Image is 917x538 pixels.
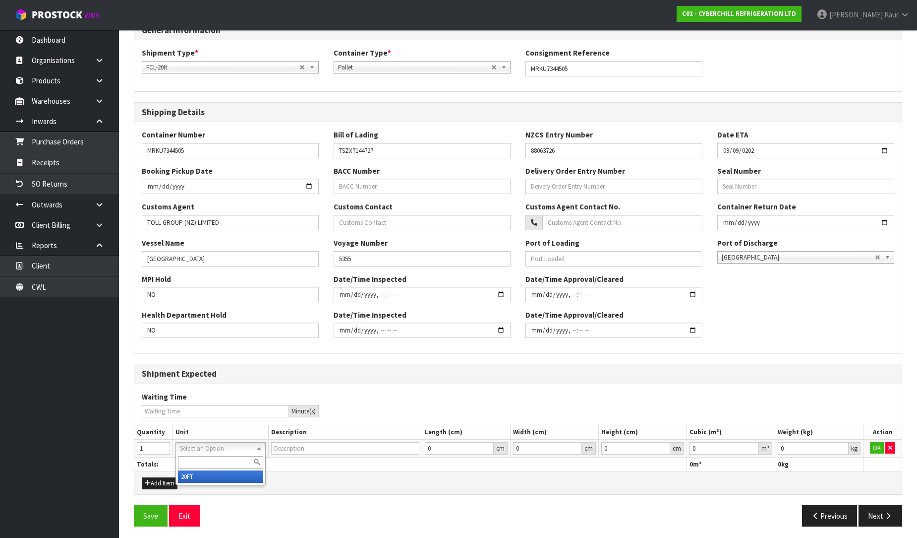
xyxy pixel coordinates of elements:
[494,442,508,455] div: cm
[870,442,884,454] button: OK
[134,457,687,471] th: Totals:
[525,238,579,248] label: Port of Loading
[172,425,269,440] th: Unit
[863,425,902,440] th: Action
[142,26,894,35] h3: General Information
[142,369,894,379] h3: Shipment Expected
[334,238,388,248] label: Voyage Number
[142,202,194,212] label: Customs Agent
[142,48,198,58] label: Shipment Type
[722,252,875,264] span: [GEOGRAPHIC_DATA]
[334,130,378,140] label: Bill of Lading
[142,405,289,417] input: Waiting Time
[334,323,511,338] input: Date/Time Inspected
[778,442,849,455] input: Weight
[717,166,761,176] label: Seal Number
[422,425,510,440] th: Length (cm)
[334,48,391,58] label: Container Type
[802,505,858,527] button: Previous
[525,179,702,194] input: Deivery Order Entry Number
[525,48,610,58] label: Consignment Reference
[142,274,171,284] label: MPI Hold
[849,442,860,455] div: kg
[689,442,759,455] input: Cubic
[601,442,670,455] input: Height
[142,287,319,302] input: MPI Hold
[717,215,894,230] input: Container Return Date
[271,442,419,455] input: Description
[142,108,894,117] h3: Shipping Details
[542,215,702,230] input: Customs Agent Contact No.
[525,310,624,320] label: Date/Time Approval/Cleared
[525,274,624,284] label: Date/Time Approval/Cleared
[142,310,227,320] label: Health Department Hold
[775,457,863,471] th: kg
[142,323,319,338] input: Health Department Hold
[717,130,748,140] label: Date ETA
[334,143,511,158] input: Bill of Lading
[525,130,593,140] label: NZCS Entry Number
[687,457,775,471] th: m³
[689,460,693,469] span: 0
[334,251,511,267] input: Voyage Number
[134,505,168,527] button: Save
[334,310,406,320] label: Date/Time Inspected
[169,505,200,527] button: Exit
[334,215,511,230] input: Customs Contact
[142,477,177,489] button: Add Item
[677,6,802,22] a: C02 - CYBERCHILL REFRIGERATION LTD
[525,287,702,302] input: Date/Time Inspected
[180,443,252,455] span: Select an Option
[682,9,796,18] strong: C02 - CYBERCHILL REFRIGERATION LTD
[511,425,599,440] th: Width (cm)
[289,405,319,417] div: Minute(s)
[717,238,778,248] label: Port of Discharge
[717,179,894,194] input: Seal Number
[142,215,319,230] input: Customs Agent
[137,442,170,455] input: Quantity
[513,442,582,455] input: Width
[178,471,263,483] li: 20FT
[525,251,702,267] input: Port Loaded
[142,251,319,267] input: Vessel Name
[599,425,687,440] th: Height (cm)
[775,425,863,440] th: Weight (kg)
[334,179,511,194] input: BACC Number
[134,13,902,534] span: Shipping Details
[759,442,772,455] div: m³
[84,11,100,20] small: WMS
[146,62,299,73] span: FCL-20ft
[525,202,620,212] label: Customs Agent Contact No.
[687,425,775,440] th: Cubic (m³)
[829,10,883,19] span: [PERSON_NAME]
[142,238,184,248] label: Vessel Name
[334,274,406,284] label: Date/Time Inspected
[670,442,684,455] div: cm
[334,202,393,212] label: Customs Contact
[334,166,380,176] label: BACC Number
[525,143,702,158] input: Entry Number
[15,8,27,21] img: cube-alt.png
[142,392,187,402] label: Waiting Time
[142,166,213,176] label: Booking Pickup Date
[425,442,494,455] input: Length
[582,442,596,455] div: cm
[525,166,625,176] label: Delivery Order Entry Number
[269,425,422,440] th: Description
[525,323,702,338] input: Date/Time Inspected
[338,62,491,73] span: Pallet
[859,505,902,527] button: Next
[134,425,172,440] th: Quantity
[884,10,899,19] span: Kaur
[525,61,702,76] input: Consignment Reference
[32,8,82,21] span: ProStock
[142,130,205,140] label: Container Number
[334,287,511,302] input: Date/Time Inspected
[142,143,319,158] input: Container Number
[717,202,796,212] label: Container Return Date
[778,460,781,469] span: 0
[142,179,319,194] input: Cont. Bookin Date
